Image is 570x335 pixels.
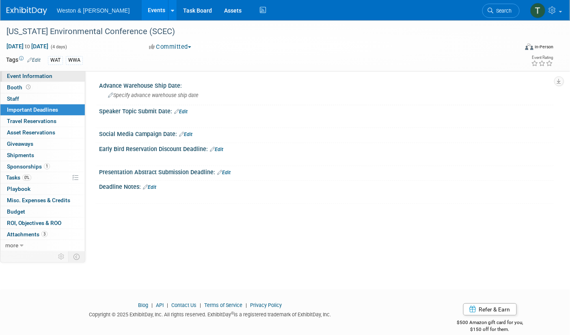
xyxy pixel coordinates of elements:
a: Contact Us [171,302,196,308]
span: Budget [7,208,25,215]
span: more [5,242,18,249]
div: $150 off for them. [426,326,554,333]
span: [DATE] [DATE] [6,43,49,50]
div: WWA [66,56,83,65]
span: 1 [44,163,50,169]
span: Event Information [7,73,52,79]
span: Specify advance warehouse ship date [108,92,199,98]
div: Deadline Notes: [99,181,554,191]
a: Important Deadlines [0,104,85,115]
a: Tasks0% [0,172,85,183]
span: | [198,302,203,308]
button: Committed [146,43,194,51]
img: Tiffanie Knobloch [530,3,546,18]
div: Speaker Topic Submit Date: [99,105,554,116]
div: [US_STATE] Environmental Conference (SCEC) [4,24,507,39]
a: Search [482,4,520,18]
a: Booth [0,82,85,93]
span: Important Deadlines [7,106,58,113]
sup: ® [231,311,234,316]
img: Format-Inperson.png [525,43,533,50]
a: Budget [0,206,85,217]
a: Edit [179,132,192,137]
a: Shipments [0,150,85,161]
div: Event Format [473,42,554,54]
a: Giveaways [0,138,85,149]
div: WAT [48,56,63,65]
a: Blog [138,302,148,308]
div: Presentation Abstract Submission Deadline: [99,166,554,177]
div: Event Rating [531,56,553,60]
a: Edit [217,170,231,175]
a: Misc. Expenses & Credits [0,195,85,206]
span: Booth not reserved yet [24,84,32,90]
span: Travel Reservations [7,118,56,124]
img: ExhibitDay [6,7,47,15]
a: Edit [143,184,156,190]
a: API [156,302,164,308]
a: Edit [174,109,188,115]
a: Playbook [0,184,85,195]
span: ROI, Objectives & ROO [7,220,61,226]
a: Sponsorships1 [0,161,85,172]
span: Shipments [7,152,34,158]
span: Booth [7,84,32,91]
a: Edit [27,57,41,63]
span: Playbook [7,186,30,192]
a: more [0,240,85,251]
a: ROI, Objectives & ROO [0,218,85,229]
div: Copyright © 2025 ExhibitDay, Inc. All rights reserved. ExhibitDay is a registered trademark of Ex... [6,309,414,318]
span: Attachments [7,231,47,238]
span: Weston & [PERSON_NAME] [57,7,130,14]
span: 3 [41,231,47,237]
span: | [244,302,249,308]
div: In-Person [535,44,554,50]
div: $500 Amazon gift card for you, [426,314,554,333]
span: Giveaways [7,140,33,147]
span: Asset Reservations [7,129,55,136]
div: Early Bird Reservation Discount Deadline: [99,143,554,153]
a: Refer & Earn [463,303,517,316]
a: Privacy Policy [250,302,282,308]
span: | [149,302,155,308]
span: Misc. Expenses & Credits [7,197,70,203]
span: Tasks [6,174,31,181]
div: Advance Warehouse Ship Date: [99,80,554,90]
a: Asset Reservations [0,127,85,138]
a: Travel Reservations [0,116,85,127]
span: 0% [22,175,31,181]
span: Sponsorships [7,163,50,170]
td: Toggle Event Tabs [69,251,85,262]
a: Terms of Service [204,302,242,308]
td: Tags [6,56,41,65]
span: Search [493,8,512,14]
a: Attachments3 [0,229,85,240]
a: Staff [0,93,85,104]
a: Edit [210,147,223,152]
span: Staff [7,95,19,102]
a: Event Information [0,71,85,82]
div: Social Media Campaign Date: [99,128,554,138]
span: | [165,302,170,308]
td: Personalize Event Tab Strip [54,251,69,262]
span: to [24,43,31,50]
span: (4 days) [50,44,67,50]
